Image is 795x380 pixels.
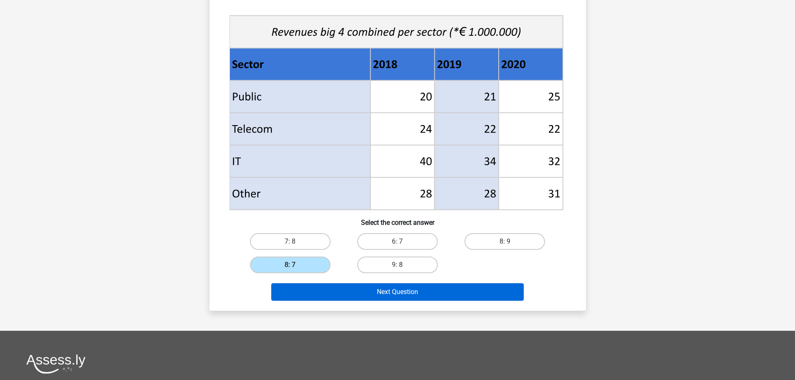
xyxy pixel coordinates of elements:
label: 8: 9 [464,233,545,250]
label: 7: 8 [250,233,331,250]
label: 8: 7 [250,257,331,273]
h6: Select the correct answer [223,212,573,226]
button: Next Question [271,283,524,301]
label: 6: 7 [357,233,438,250]
img: Assessly logo [26,354,86,374]
label: 9: 8 [357,257,438,273]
